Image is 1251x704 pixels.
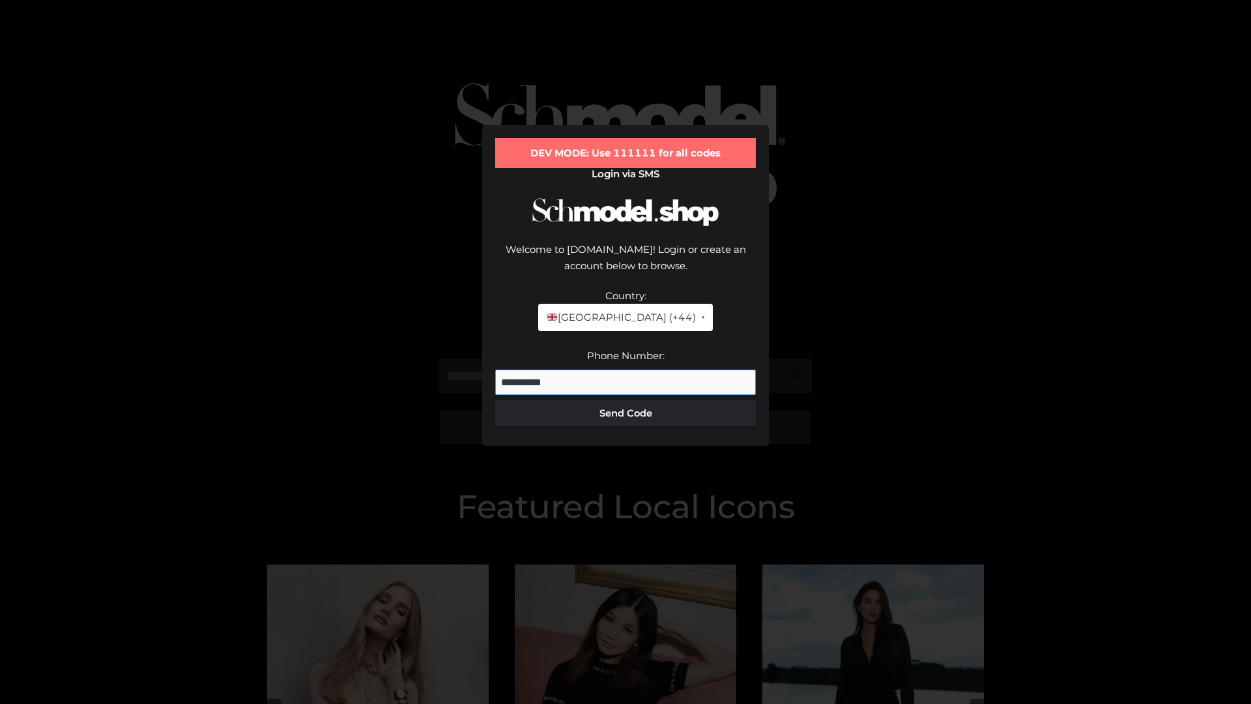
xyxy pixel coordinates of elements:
[495,138,756,168] div: DEV MODE: Use 111111 for all codes
[495,400,756,426] button: Send Code
[495,241,756,287] div: Welcome to [DOMAIN_NAME]! Login or create an account below to browse.
[495,168,756,180] h2: Login via SMS
[546,309,695,326] span: [GEOGRAPHIC_DATA] (+44)
[605,289,646,302] label: Country:
[528,186,723,238] img: Schmodel Logo
[587,349,665,362] label: Phone Number:
[547,312,557,322] img: 🇬🇧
